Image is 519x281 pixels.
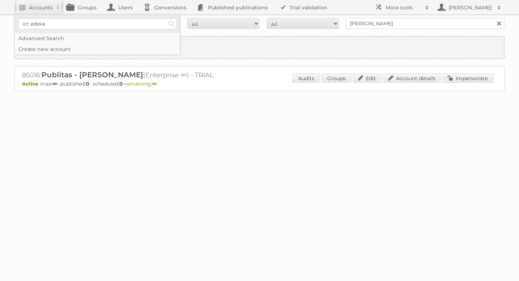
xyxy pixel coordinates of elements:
[15,33,180,44] a: Advanced Search
[386,4,422,11] h2: More tools
[383,73,441,83] a: Account details
[41,70,143,79] span: Publitas - [PERSON_NAME]
[443,73,493,83] a: Impersonate
[22,70,274,80] h2: 85016: (Enterprise ∞) - TRIAL
[321,73,351,83] a: Groups
[22,81,40,87] span: Active
[29,4,53,11] h2: Accounts
[52,81,57,87] strong: ∞
[15,37,504,59] a: Create new account
[166,18,177,29] input: Search
[22,81,497,87] p: max: - published: - scheduled: -
[86,81,89,87] strong: 0
[447,4,494,11] h2: [PERSON_NAME]
[119,81,123,87] strong: 0
[15,44,180,55] a: Create new account
[353,73,382,83] a: Edit
[125,81,157,87] span: remaining:
[152,81,157,87] strong: ∞
[292,73,320,83] a: Audits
